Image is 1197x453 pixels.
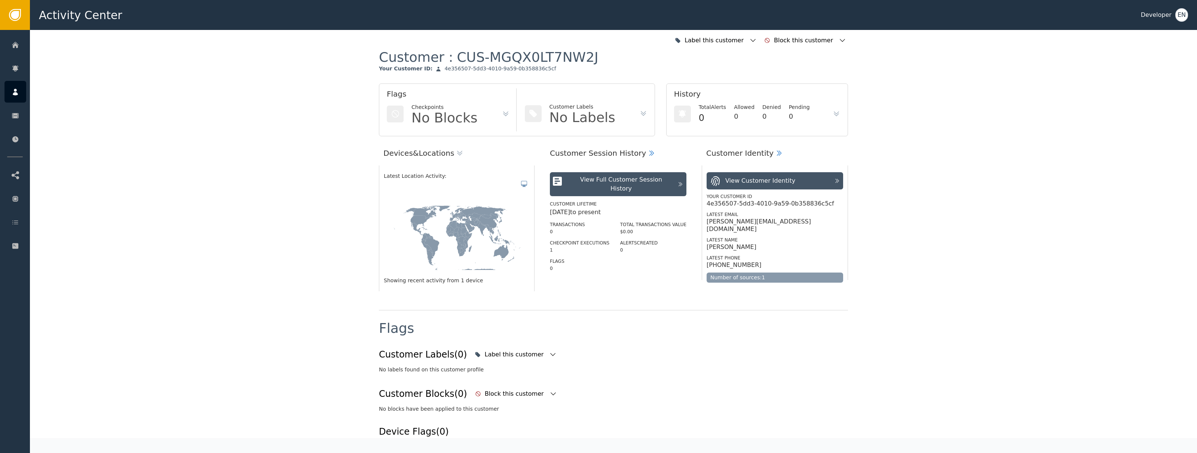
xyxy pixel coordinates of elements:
[379,322,414,335] div: Flags
[457,49,598,66] div: CUS-MGQX0LT7NW2J
[387,88,509,103] div: Flags
[620,247,686,253] div: 0
[789,103,810,111] div: Pending
[734,103,754,111] div: Allowed
[706,148,774,159] div: Customer Identity
[379,405,848,413] div: No blocks have been applied to this customer
[707,255,843,261] div: Latest Phone
[379,387,467,401] div: Customer Blocks (0)
[734,111,754,121] div: 0
[707,243,756,251] div: [PERSON_NAME]
[1175,8,1188,22] button: EN
[550,265,609,272] div: 0
[762,103,781,111] div: Denied
[485,389,546,398] div: Block this customer
[379,366,848,374] div: No labels found on this customer profile
[379,49,598,66] div: Customer :
[707,193,843,200] div: Your Customer ID
[707,261,762,269] div: [PHONE_NUMBER]
[549,103,615,111] div: Customer Labels
[673,32,759,49] button: Label this customer
[620,240,658,246] label: Alerts Created
[444,66,556,72] div: 4e356507-5dd3-4010-9a59-0b358836c5cf
[379,425,580,438] div: Device Flags (0)
[550,240,609,246] label: Checkpoint Executions
[707,273,843,283] div: Number of sources: 1
[550,201,597,207] label: Customer Lifetime
[384,172,530,180] div: Latest Location Activity:
[707,211,843,218] div: Latest Email
[39,7,122,24] span: Activity Center
[620,228,686,235] div: $0.00
[725,176,795,185] div: View Customer Identity
[484,350,545,359] div: Label this customer
[674,88,840,103] div: History
[550,259,564,264] label: Flags
[550,148,646,159] div: Customer Session History
[550,222,585,227] label: Transactions
[550,172,686,196] button: View Full Customer Session History
[1141,10,1172,19] div: Developer
[473,346,558,363] button: Label this customer
[550,228,609,235] div: 0
[549,111,615,124] div: No Labels
[685,36,746,45] div: Label this customer
[383,148,454,159] div: Devices & Locations
[379,66,432,72] div: Your Customer ID :
[379,348,467,361] div: Customer Labels (0)
[411,111,478,125] div: No Blocks
[707,237,843,243] div: Latest Name
[707,218,843,233] div: [PERSON_NAME][EMAIL_ADDRESS][DOMAIN_NAME]
[762,32,848,49] button: Block this customer
[762,111,781,121] div: 0
[411,103,478,111] div: Checkpoints
[550,247,609,253] div: 1
[774,36,835,45] div: Block this customer
[699,111,726,125] div: 0
[707,200,834,207] div: 4e356507-5dd3-4010-9a59-0b358836c5cf
[473,386,559,402] button: Block this customer
[789,111,810,121] div: 0
[620,222,686,227] label: Total Transactions Value
[707,172,843,189] button: View Customer Identity
[384,277,530,285] div: Showing recent activity from 1 device
[699,103,726,111] div: Total Alerts
[569,175,674,193] div: View Full Customer Session History
[550,208,686,217] div: [DATE] to present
